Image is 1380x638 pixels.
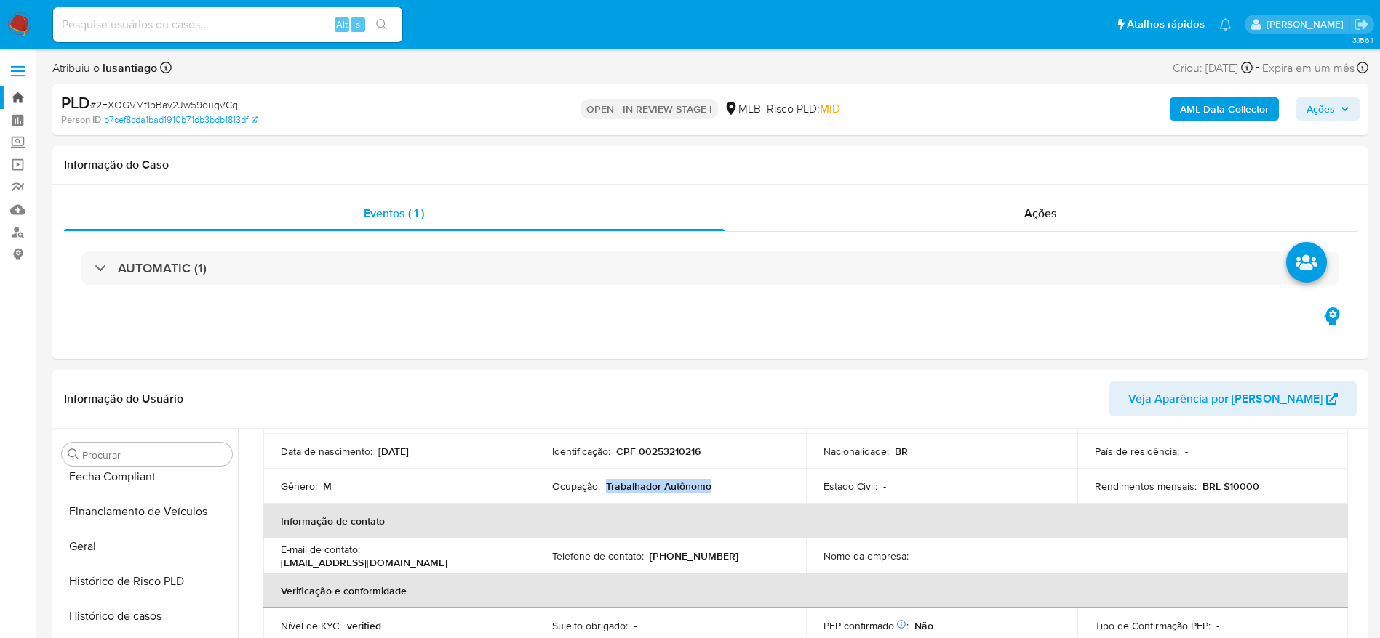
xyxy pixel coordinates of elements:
input: Pesquise usuários ou casos... [53,15,402,34]
button: Geral [56,529,238,564]
th: Verificação e conformidade [263,573,1348,608]
p: - [1185,445,1188,458]
p: Nível de KYC : [281,619,341,632]
p: Tipo de Confirmação PEP : [1095,619,1211,632]
p: Data de nascimento : [281,445,372,458]
a: Sair [1354,17,1369,32]
p: Não [914,619,933,632]
input: Procurar [82,448,226,461]
span: Ações [1024,205,1057,222]
button: Histórico de casos [56,599,238,634]
button: search-icon [367,15,396,35]
b: PLD [61,91,90,114]
p: - [914,549,917,562]
p: M [323,480,332,493]
b: Person ID [61,113,101,126]
div: AUTOMATIC (1) [81,251,1339,285]
button: Fecha Compliant [56,459,238,494]
span: Expira em um mês [1262,60,1355,76]
button: Veja Aparência por [PERSON_NAME] [1109,381,1357,416]
p: Telefone de contato : [552,549,644,562]
span: Eventos ( 1 ) [364,205,424,222]
button: AML Data Collector [1170,97,1279,121]
p: Sujeito obrigado : [552,619,628,632]
div: MLB [724,101,761,117]
button: Histórico de Risco PLD [56,564,238,599]
a: Notificações [1219,18,1232,31]
button: Ações [1296,97,1360,121]
span: s [356,17,360,31]
p: BRL $10000 [1202,480,1259,493]
p: Nome da empresa : [823,549,909,562]
span: - [1256,58,1259,78]
p: CPF 00253210216 [616,445,701,458]
p: Trabalhador Autônomo [606,480,711,493]
p: - [634,619,637,632]
p: Rendimentos mensais : [1095,480,1197,493]
p: [DATE] [378,445,409,458]
p: Gênero : [281,480,317,493]
span: Alt [336,17,348,31]
p: - [1216,619,1219,632]
button: Financiamento de Veículos [56,494,238,529]
p: [PHONE_NUMBER] [650,549,738,562]
p: País de residência : [1095,445,1179,458]
p: Identificação : [552,445,610,458]
span: # 2EXOGVMf1bBav2Jw59ouqVCq [90,97,238,112]
p: Nacionalidade : [823,445,889,458]
h3: AUTOMATIC (1) [118,260,207,276]
p: Estado Civil : [823,480,877,493]
p: Ocupação : [552,480,600,493]
span: MID [820,100,840,117]
p: lucas.santiago@mercadolivre.com [1267,17,1349,31]
span: Atalhos rápidos [1127,17,1205,32]
b: lusantiago [100,60,157,76]
p: OPEN - IN REVIEW STAGE I [581,99,718,119]
div: Criou: [DATE] [1173,58,1253,78]
p: - [883,480,886,493]
h1: Informação do Caso [64,158,1357,172]
p: BR [895,445,908,458]
th: Informação de contato [263,504,1348,538]
h1: Informação do Usuário [64,392,183,406]
b: AML Data Collector [1180,97,1269,121]
button: Procurar [68,448,79,460]
span: Veja Aparência por [PERSON_NAME] [1128,381,1323,416]
span: Atribuiu o [52,60,157,76]
p: verified [347,619,381,632]
a: b7cef8cda1bad1910b71db3bdb1813df [104,113,258,126]
p: [EMAIL_ADDRESS][DOMAIN_NAME] [281,556,447,569]
p: E-mail de contato : [281,543,360,556]
p: PEP confirmado : [823,619,909,632]
span: Risco PLD: [767,101,840,117]
span: Ações [1307,97,1335,121]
